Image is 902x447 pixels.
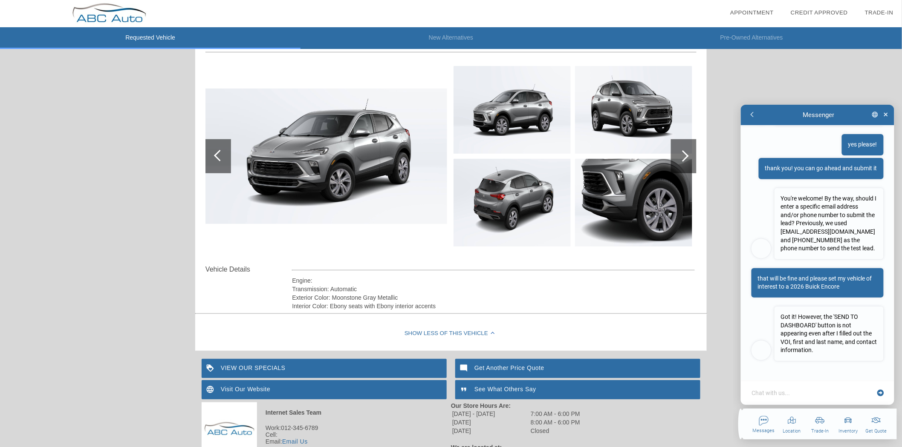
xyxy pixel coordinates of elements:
a: Email Us [282,438,308,445]
div: Work: [202,424,451,431]
div: Transmission: Automatic [292,285,695,293]
td: [DATE] - [DATE] [452,410,529,418]
a: Visit Our Website [202,380,447,399]
img: ic_language_white_24dp_2x.png [202,380,221,399]
div: Engine: [292,276,695,285]
td: Closed [530,427,581,435]
div: Cell: [202,431,451,438]
img: ic_mode_comment_white_24dp_2x.png [455,359,474,378]
div: Show Less of this Vehicle [195,317,707,351]
li: Pre-Owned Alternatives [601,27,902,49]
strong: Our Store Hours Are: [451,402,511,409]
a: VIEW OUR SPECIALS [202,359,447,378]
a: See What Others Say [455,380,700,399]
img: 52e6d9de66b88525c729ed8a0cfc983b.jpg [205,89,447,224]
td: 7:00 AM - 6:00 PM [530,410,581,418]
img: 99a5a788f84afc7339cbf0860b894b47.jpg [575,159,692,246]
a: Appointment [730,9,774,16]
div: Exterior Color: Moonstone Gray Metallic [292,293,695,302]
td: [DATE] [452,427,529,435]
img: 087433ba3e6bd0ad9fd42aca3c631a59.jpg [454,159,571,246]
img: 3fe1078cee0a321d82d029d6e097f2f4.jpg [575,66,692,154]
div: Vehicle Details [205,264,292,275]
a: Get Another Price Quote [455,359,700,378]
td: 8:00 AM - 6:00 PM [530,418,581,426]
a: Trade-In [865,9,893,16]
img: 78aaf7b8b2541e1f22d796fbb320f50d.jpg [454,66,571,154]
a: Credit Approved [791,9,848,16]
div: Email: [202,438,451,445]
img: ic_loyalty_white_24dp_2x.png [202,359,221,378]
td: [DATE] [452,418,529,426]
iframe: Chat Assistance [733,97,902,447]
div: Interior Color: Ebony seats with Ebony interior accents [292,302,695,310]
strong: Internet Sales Team [266,409,321,416]
img: ic_format_quote_white_24dp_2x.png [455,380,474,399]
li: New Alternatives [301,27,601,49]
span: 012-345-6789 [281,424,318,431]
